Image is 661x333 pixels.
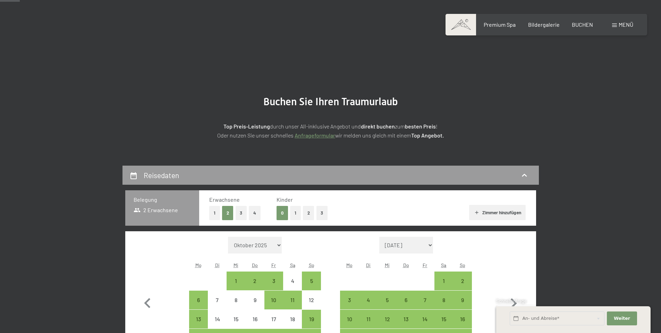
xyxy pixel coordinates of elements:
div: Anreise möglich [340,291,359,309]
div: 5 [379,297,396,315]
strong: Top Preis-Leistung [223,123,270,130]
div: 4 [360,297,377,315]
abbr: Dienstag [366,262,371,268]
div: Anreise möglich [264,291,283,309]
div: Anreise möglich [453,310,472,328]
div: Wed Nov 12 2025 [378,310,397,328]
div: 8 [435,297,452,315]
div: Anreise möglich [378,310,397,328]
div: 9 [246,297,264,315]
abbr: Mittwoch [385,262,390,268]
div: 10 [265,297,282,315]
div: 1 [435,278,452,295]
div: Mon Oct 13 2025 [189,310,208,328]
div: Anreise möglich [283,291,302,309]
strong: Top Angebot. [411,132,444,139]
div: 3 [265,278,282,295]
abbr: Freitag [271,262,276,268]
abbr: Donnerstag [403,262,409,268]
abbr: Donnerstag [252,262,258,268]
div: 12 [303,297,320,315]
div: Thu Oct 09 2025 [246,291,264,309]
div: Tue Nov 11 2025 [359,310,378,328]
p: durch unser All-inklusive Angebot und zum ! Oder nutzen Sie unser schnelles wir melden uns gleich... [157,122,504,140]
h3: Belegung [134,196,191,203]
div: Anreise möglich [246,272,264,290]
div: Sat Nov 08 2025 [434,291,453,309]
div: Sun Oct 12 2025 [302,291,321,309]
span: Schnellanfrage [496,298,526,304]
button: Zimmer hinzufügen [469,205,526,220]
abbr: Sonntag [460,262,465,268]
div: Wed Oct 01 2025 [227,272,245,290]
a: Premium Spa [484,21,516,28]
div: Thu Oct 16 2025 [246,310,264,328]
div: Fri Nov 14 2025 [415,310,434,328]
div: 1 [227,278,245,295]
div: Anreise möglich [453,272,472,290]
strong: direkt buchen [361,123,395,130]
span: 2 Erwachsene [134,206,178,214]
span: Kinder [277,196,293,203]
abbr: Samstag [441,262,446,268]
div: 3 [341,297,358,315]
div: Tue Nov 04 2025 [359,291,378,309]
div: Sat Nov 15 2025 [434,310,453,328]
div: Mon Nov 03 2025 [340,291,359,309]
div: Fri Oct 03 2025 [264,272,283,290]
div: Wed Oct 15 2025 [227,310,245,328]
button: 2 [303,206,314,220]
div: Anreise nicht möglich [227,291,245,309]
div: Anreise möglich [359,291,378,309]
abbr: Montag [346,262,353,268]
a: Anfrageformular [295,132,335,139]
div: Anreise nicht möglich [227,310,245,328]
div: 7 [416,297,433,315]
div: Sun Oct 05 2025 [302,272,321,290]
div: Anreise möglich [189,291,208,309]
div: Anreise möglich [359,310,378,328]
div: Anreise möglich [397,291,415,309]
div: 7 [209,297,226,315]
div: Anreise nicht möglich [246,310,264,328]
button: 1 [290,206,301,220]
div: Anreise möglich [189,310,208,328]
button: 0 [277,206,288,220]
div: Sun Oct 19 2025 [302,310,321,328]
strong: besten Preis [405,123,436,130]
div: 5 [303,278,320,295]
abbr: Dienstag [215,262,220,268]
div: Anreise möglich [415,291,434,309]
div: 11 [284,297,301,315]
div: Anreise möglich [302,272,321,290]
div: 2 [246,278,264,295]
div: Anreise möglich [434,272,453,290]
abbr: Montag [195,262,202,268]
div: 6 [397,297,415,315]
h2: Reisedaten [144,171,179,180]
div: Anreise möglich [302,310,321,328]
div: Anreise möglich [378,291,397,309]
abbr: Samstag [290,262,295,268]
div: Anreise möglich [340,310,359,328]
button: 4 [249,206,261,220]
div: Anreise nicht möglich [283,310,302,328]
div: 8 [227,297,245,315]
button: Weiter [607,311,637,326]
div: 6 [190,297,207,315]
div: Mon Oct 06 2025 [189,291,208,309]
div: Anreise nicht möglich [283,272,302,290]
div: Fri Nov 07 2025 [415,291,434,309]
div: Anreise möglich [264,272,283,290]
span: BUCHEN [572,21,593,28]
div: Anreise nicht möglich [264,310,283,328]
a: Bildergalerie [528,21,560,28]
div: Mon Nov 10 2025 [340,310,359,328]
div: Fri Oct 10 2025 [264,291,283,309]
div: Sat Oct 18 2025 [283,310,302,328]
abbr: Freitag [423,262,427,268]
div: Anreise möglich [434,310,453,328]
span: Buchen Sie Ihren Traumurlaub [263,95,398,108]
div: 4 [284,278,301,295]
